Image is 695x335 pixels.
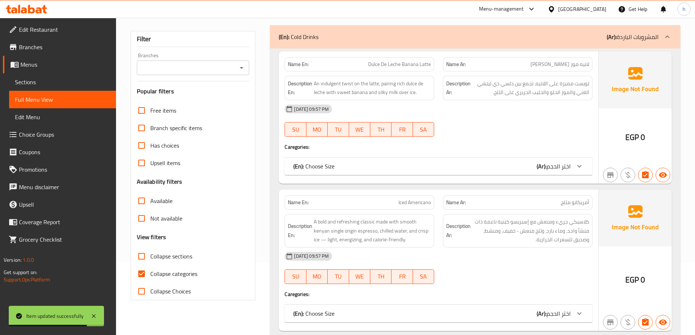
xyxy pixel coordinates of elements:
span: Collapse Choices [150,287,191,296]
span: Free items [150,106,176,115]
span: Version: [4,255,22,265]
button: Purchased item [621,168,635,182]
span: WE [352,271,367,282]
strong: Name En: [288,61,309,68]
a: Coverage Report [3,213,116,231]
strong: Name En: [288,199,309,206]
span: SU [288,124,303,135]
span: Grocery Checklist [19,235,110,244]
div: Filter [137,31,250,47]
a: Sections [9,73,116,91]
span: Upsell items [150,159,180,167]
b: (Ar): [537,161,547,172]
span: 0 [641,130,645,144]
div: (En): Choose Size(Ar):اختر الحجم [285,157,592,175]
span: SU [288,271,303,282]
a: Support.OpsPlatform [4,275,50,284]
img: Ae5nvW7+0k+MAAAAAElFTkSuQmCC [599,190,672,246]
button: SU [285,122,306,137]
strong: Name Ar: [446,61,466,68]
button: TU [328,269,349,284]
span: Promotions [19,165,110,174]
strong: Name Ar: [446,199,466,206]
span: Has choices [150,141,179,150]
div: (En): Cold Drinks(Ar):المشروبات الباردة [270,25,680,48]
button: MO [306,122,328,137]
button: Not branch specific item [603,315,618,330]
span: Edit Menu [15,113,110,121]
span: FR [394,124,410,135]
span: Branches [19,43,110,51]
span: An indulgent twist on the latte, pairing rich dulce de leche with sweet banana and silky milk ove... [314,79,431,97]
span: TU [331,271,346,282]
span: 0 [641,273,645,287]
a: Branches [3,38,116,56]
button: Purchased item [621,315,635,330]
h3: View filters [137,233,166,241]
button: TH [370,122,391,137]
span: كلاسيكي جريء ومنعش مع إسبريسو كينية ناعمة ذات منشأ واحد، وماء بارد، وثلج منعش - خفيف، ومنشط، وصدي... [472,217,589,244]
img: Ae5nvW7+0k+MAAAAAElFTkSuQmCC [599,51,672,108]
b: (Ar): [537,308,547,319]
span: [DATE] 09:57 PM [291,253,332,260]
span: Get support on: [4,268,37,277]
a: Edit Restaurant [3,21,116,38]
a: Choice Groups [3,126,116,143]
span: TH [373,271,389,282]
b: (En): [279,31,289,42]
button: Open [236,63,247,73]
span: MO [309,124,325,135]
div: Item updated successfully [26,312,84,320]
span: Dulce De Leche Banana Latte [368,61,431,68]
span: Iced Americano [398,199,431,206]
button: WE [349,269,370,284]
button: Not branch specific item [603,168,618,182]
span: اختر الحجم [547,161,571,172]
span: 1.0.0 [23,255,34,265]
strong: Description En: [288,222,312,239]
button: Available [656,315,670,330]
a: Menu disclaimer [3,178,116,196]
span: EGP [625,273,639,287]
h4: Caregories: [285,291,592,298]
button: TH [370,269,391,284]
span: A bold and refreshing classic made with smooth kenyan single origin espresso, chilled water, and ... [314,217,431,244]
strong: Description Ar: [446,222,471,239]
span: Coverage Report [19,218,110,226]
div: Menu-management [479,5,524,13]
button: Has choices [638,168,653,182]
button: FR [391,269,413,284]
span: Branch specific items [150,124,202,132]
span: Coupons [19,148,110,156]
span: SA [416,271,431,282]
strong: Description Ar: [446,79,471,97]
span: MO [309,271,325,282]
b: (En): [293,308,304,319]
a: Coupons [3,143,116,161]
a: Full Menu View [9,91,116,108]
p: المشروبات الباردة [607,32,659,41]
a: Edit Menu [9,108,116,126]
span: EGP [625,130,639,144]
span: Choice Groups [19,130,110,139]
span: Collapse categories [150,269,197,278]
b: (Ar): [607,31,617,42]
button: Available [656,168,670,182]
span: Menus [20,60,110,69]
span: Menu disclaimer [19,183,110,191]
button: Has choices [638,315,653,330]
strong: Description En: [288,79,312,97]
div: [GEOGRAPHIC_DATA] [558,5,606,13]
p: Cold Drinks [279,32,318,41]
button: WE [349,122,370,137]
div: (En): Choose Size(Ar):اختر الحجم [285,305,592,322]
span: تويست مميزة على اللاتيه، تجمع بين دلسي دي ليتشي الغني والموز الحلو والحليب الحريري على الثلج. [472,79,589,97]
span: Available [150,196,173,205]
span: Edit Restaurant [19,25,110,34]
button: SA [413,269,434,284]
h3: Availability filters [137,178,182,186]
span: FR [394,271,410,282]
h3: Popular filters [137,87,250,96]
span: Not available [150,214,182,223]
b: (En): [293,161,304,172]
